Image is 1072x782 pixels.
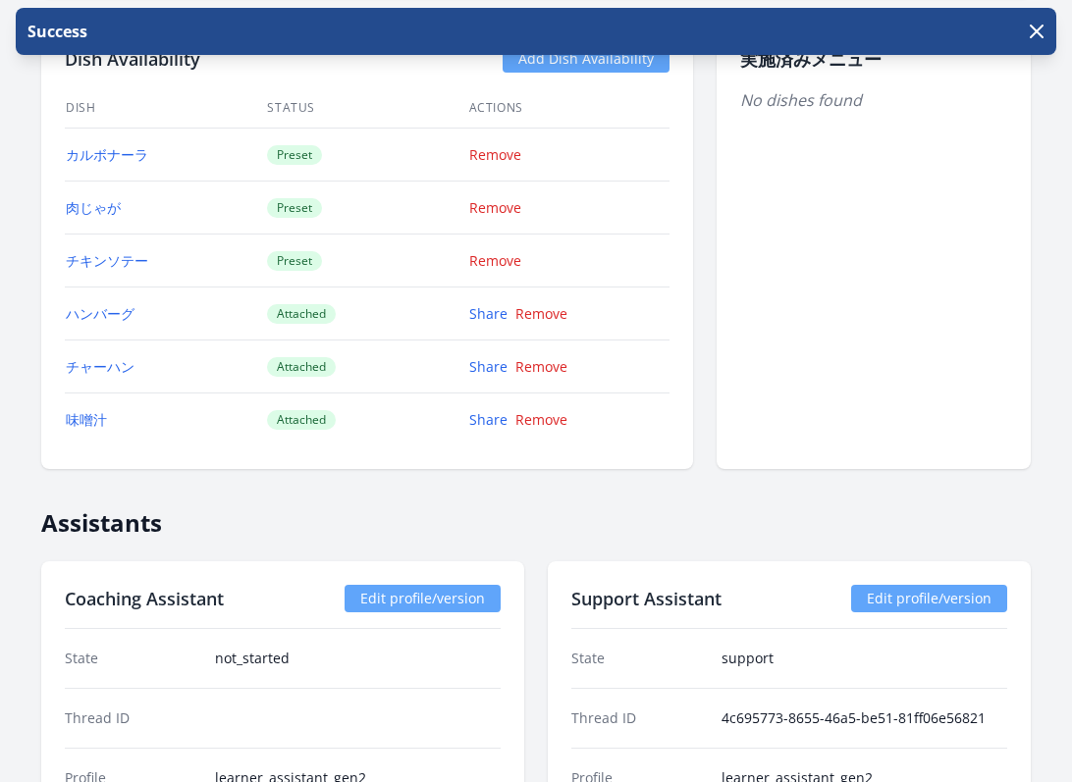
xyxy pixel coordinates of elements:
[267,251,322,271] span: Preset
[267,304,336,324] span: Attached
[468,88,670,129] th: Actions
[267,198,322,218] span: Preset
[215,649,501,668] dd: not_started
[515,357,567,376] a: Remove
[65,88,266,129] th: Dish
[66,410,107,429] a: 味噌汁
[66,304,134,323] a: ハンバーグ
[267,357,336,377] span: Attached
[266,88,467,129] th: Status
[469,357,508,376] a: Share
[267,145,322,165] span: Preset
[571,708,706,728] dt: Thread ID
[469,198,521,217] a: Remove
[722,708,1007,728] dd: 4c695773-8655-46a5-be51-81ff06e56821
[66,198,121,217] a: 肉じゃが
[571,585,722,612] h2: Support Assistant
[469,304,508,323] a: Share
[722,649,1007,668] dd: support
[66,357,134,376] a: チャーハン
[851,585,1007,612] a: Edit profile/version
[65,585,224,612] h2: Coaching Assistant
[66,251,148,270] a: チキンソテー
[469,410,508,429] a: Share
[515,304,567,323] a: Remove
[41,493,1031,538] h2: Assistants
[740,88,1007,112] p: No dishes found
[65,708,199,728] dt: Thread ID
[66,145,148,164] a: カルボナーラ
[469,251,521,270] a: Remove
[24,20,87,43] p: Success
[345,585,501,612] a: Edit profile/version
[571,649,706,668] dt: State
[267,410,336,430] span: Attached
[469,145,521,164] a: Remove
[515,410,567,429] a: Remove
[65,649,199,668] dt: State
